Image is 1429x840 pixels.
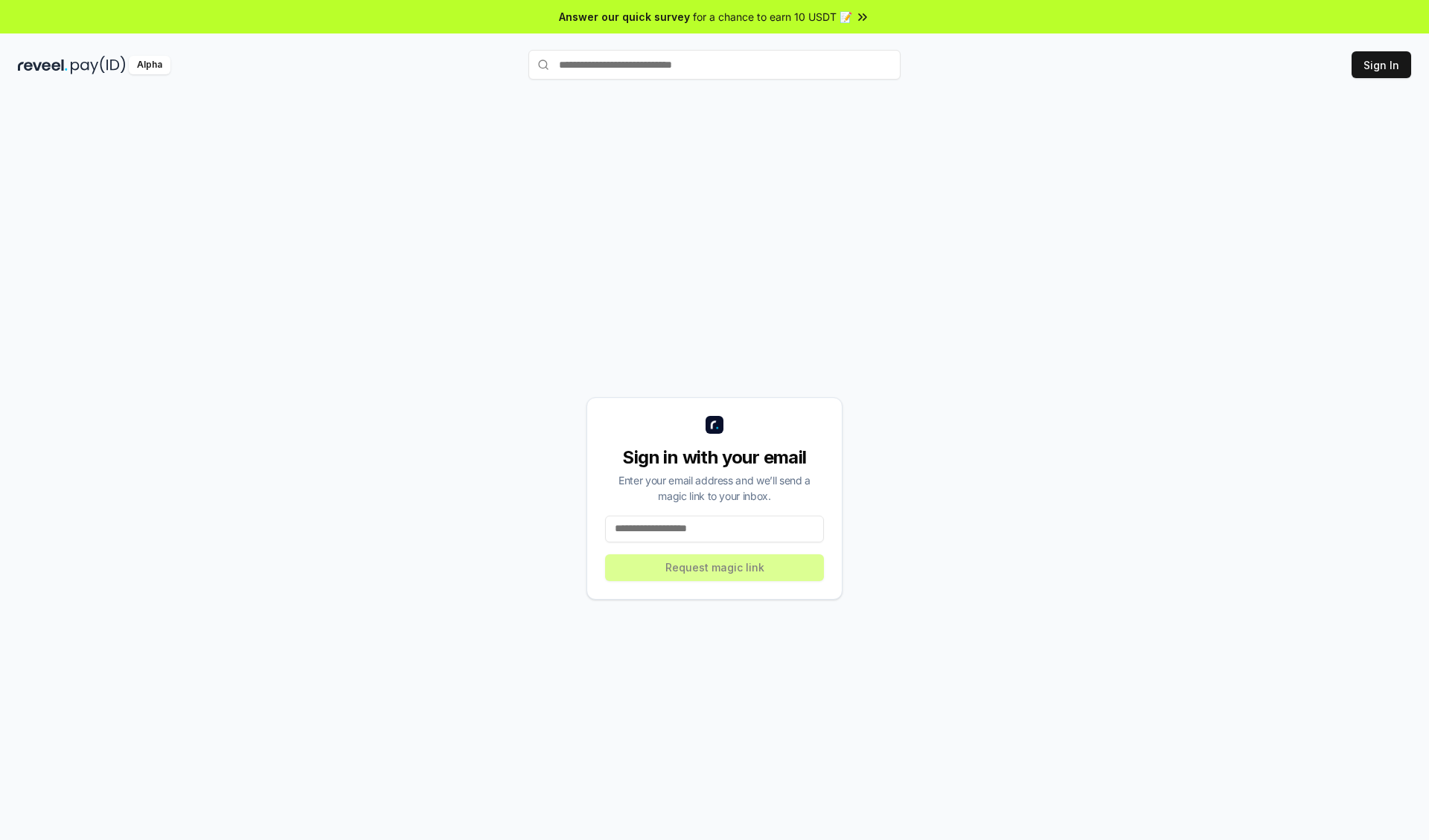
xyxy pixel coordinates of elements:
div: Enter your email address and we’ll send a magic link to your inbox. [605,472,824,504]
button: Sign In [1352,51,1411,78]
span: Answer our quick survey [559,9,690,25]
img: pay_id [71,56,126,74]
img: logo_small [706,416,723,434]
span: for a chance to earn 10 USDT 📝 [693,9,852,25]
div: Sign in with your email [605,446,824,469]
img: reveel_dark [18,56,68,74]
div: Alpha [129,56,170,74]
